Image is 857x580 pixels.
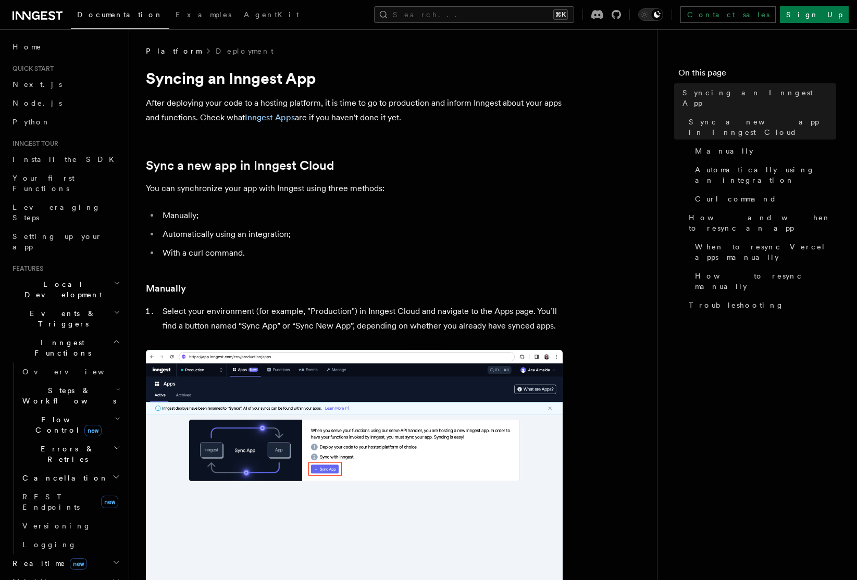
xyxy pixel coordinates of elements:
[682,87,836,108] span: Syncing an Inngest App
[22,368,130,376] span: Overview
[216,46,274,56] a: Deployment
[18,473,108,483] span: Cancellation
[146,69,563,87] h1: Syncing an Inngest App
[245,112,295,122] a: Inngest Apps
[8,112,122,131] a: Python
[689,300,784,310] span: Troubleshooting
[13,203,101,222] span: Leveraging Steps
[159,304,563,333] li: Select your environment (for example, "Production") in Inngest Cloud and navigate to the Apps pag...
[8,333,122,362] button: Inngest Functions
[22,522,91,530] span: Versioning
[18,535,122,554] a: Logging
[8,75,122,94] a: Next.js
[13,155,120,163] span: Install the SDK
[18,439,122,469] button: Errors & Retries
[8,150,122,169] a: Install the SDK
[780,6,849,23] a: Sign Up
[691,142,836,160] a: Manually
[685,112,836,142] a: Sync a new app in Inngest Cloud
[159,208,563,223] li: Manually;
[18,487,122,516] a: REST Endpointsnew
[70,558,87,570] span: new
[689,212,836,233] span: How and when to resync an app
[146,46,201,56] span: Platform
[22,493,80,511] span: REST Endpoints
[18,381,122,410] button: Steps & Workflows
[691,160,836,190] a: Automatically using an integration
[18,385,116,406] span: Steps & Workflows
[8,308,114,329] span: Events & Triggers
[8,264,43,273] span: Features
[159,246,563,260] li: With a curl command.
[8,227,122,256] a: Setting up your app
[8,558,87,569] span: Realtime
[691,267,836,296] a: How to resync manually
[13,174,74,193] span: Your first Functions
[695,271,836,292] span: How to resync manually
[13,99,62,107] span: Node.js
[18,469,122,487] button: Cancellation
[18,410,122,439] button: Flow Controlnew
[680,6,776,23] a: Contact sales
[691,190,836,208] a: Curl command
[176,10,231,19] span: Examples
[553,9,568,20] kbd: ⌘K
[8,304,122,333] button: Events & Triggers
[8,37,122,56] a: Home
[18,362,122,381] a: Overview
[244,10,299,19] span: AgentKit
[146,96,563,125] p: After deploying your code to a hosting platform, it is time to go to production and inform Innges...
[101,496,118,508] span: new
[689,117,836,137] span: Sync a new app in Inngest Cloud
[18,444,113,464] span: Errors & Retries
[638,8,663,21] button: Toggle dark mode
[8,169,122,198] a: Your first Functions
[13,42,42,52] span: Home
[169,3,238,28] a: Examples
[685,208,836,237] a: How and when to resync an app
[8,362,122,554] div: Inngest Functions
[84,425,102,436] span: new
[146,158,334,173] a: Sync a new app in Inngest Cloud
[695,242,836,262] span: When to resync Vercel apps manually
[13,80,62,89] span: Next.js
[695,165,836,185] span: Automatically using an integration
[678,83,836,112] a: Syncing an Inngest App
[22,540,77,549] span: Logging
[18,516,122,535] a: Versioning
[374,6,574,23] button: Search...⌘K
[8,94,122,112] a: Node.js
[8,554,122,573] button: Realtimenew
[18,414,115,435] span: Flow Control
[77,10,163,19] span: Documentation
[691,237,836,267] a: When to resync Vercel apps manually
[678,67,836,83] h4: On this page
[8,140,58,148] span: Inngest tour
[695,146,753,156] span: Manually
[159,227,563,242] li: Automatically using an integration;
[13,232,102,251] span: Setting up your app
[8,337,113,358] span: Inngest Functions
[146,281,186,296] a: Manually
[695,194,777,204] span: Curl command
[13,118,51,126] span: Python
[238,3,305,28] a: AgentKit
[146,181,563,196] p: You can synchronize your app with Inngest using three methods:
[71,3,169,29] a: Documentation
[685,296,836,314] a: Troubleshooting
[8,275,122,304] button: Local Development
[8,198,122,227] a: Leveraging Steps
[8,279,114,300] span: Local Development
[8,65,54,73] span: Quick start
